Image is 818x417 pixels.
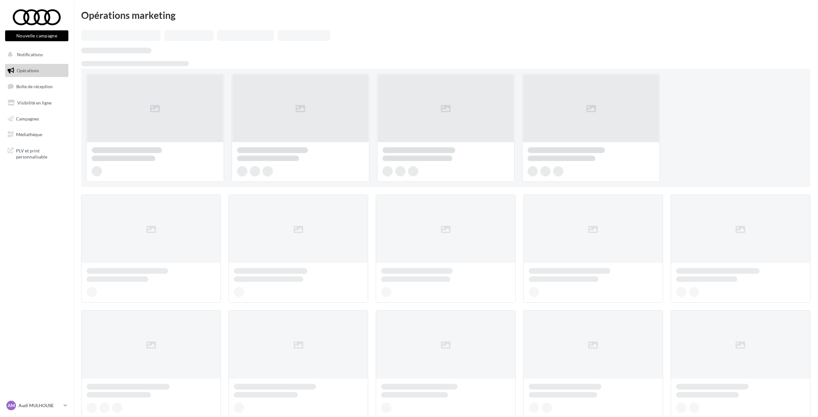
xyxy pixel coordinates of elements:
[4,128,70,141] a: Médiathèque
[17,100,51,105] span: Visibilité en ligne
[8,402,15,409] span: AM
[19,402,61,409] p: Audi MULHOUSE
[16,132,42,137] span: Médiathèque
[16,116,39,121] span: Campagnes
[17,52,43,57] span: Notifications
[5,30,68,41] button: Nouvelle campagne
[17,68,39,73] span: Opérations
[16,84,53,89] span: Boîte de réception
[5,399,68,412] a: AM Audi MULHOUSE
[4,64,70,77] a: Opérations
[4,144,70,163] a: PLV et print personnalisable
[4,80,70,93] a: Boîte de réception
[4,48,67,61] button: Notifications
[4,112,70,126] a: Campagnes
[4,96,70,110] a: Visibilité en ligne
[16,146,66,160] span: PLV et print personnalisable
[81,10,810,20] div: Opérations marketing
